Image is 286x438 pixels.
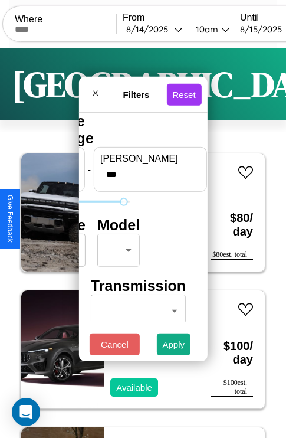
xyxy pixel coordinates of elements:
[88,161,91,177] p: -
[48,113,130,147] h4: Price Range
[166,83,201,105] button: Reset
[126,24,174,35] div: 8 / 14 / 2025
[211,328,253,378] h3: $ 100 / day
[106,89,166,99] h4: Filters
[123,23,186,35] button: 8/14/2025
[116,380,152,395] p: Available
[211,250,253,260] div: $ 80 est. total
[12,398,40,426] div: Open Intercom Messenger
[157,334,191,355] button: Apply
[123,12,234,23] label: From
[97,217,140,234] h4: Model
[211,200,253,250] h3: $ 80 / day
[48,217,86,234] h4: Make
[91,277,186,295] h4: Transmission
[186,23,234,35] button: 10am
[211,378,253,397] div: $ 100 est. total
[90,334,140,355] button: Cancel
[100,153,200,164] label: [PERSON_NAME]
[6,195,14,243] div: Give Feedback
[190,24,221,35] div: 10am
[15,14,116,25] label: Where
